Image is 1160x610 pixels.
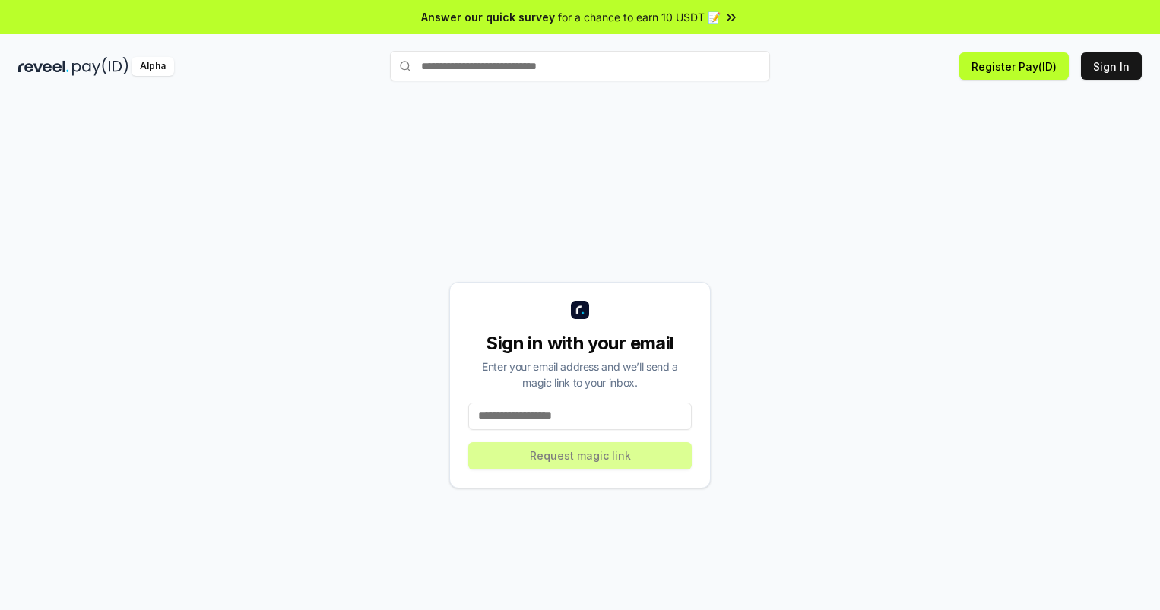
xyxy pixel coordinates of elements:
img: reveel_dark [18,57,69,76]
span: Answer our quick survey [421,9,555,25]
div: Sign in with your email [468,331,692,356]
button: Register Pay(ID) [959,52,1069,80]
div: Alpha [132,57,174,76]
div: Enter your email address and we’ll send a magic link to your inbox. [468,359,692,390]
span: for a chance to earn 10 USDT 📝 [558,9,721,25]
button: Sign In [1081,52,1142,80]
img: logo_small [571,301,589,319]
img: pay_id [72,57,128,76]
